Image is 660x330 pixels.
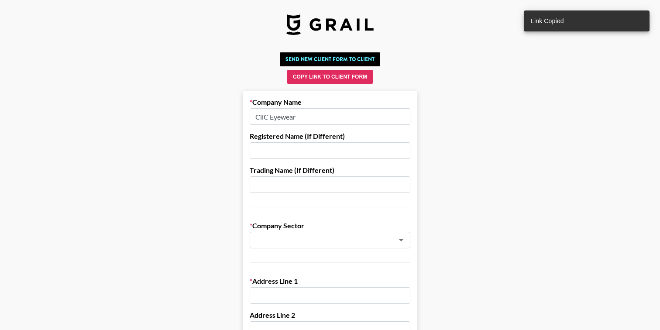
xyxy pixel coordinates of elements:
label: Company Sector [250,221,410,230]
button: Open [395,234,407,246]
label: Trading Name (If Different) [250,166,410,175]
div: Link Copied [531,13,564,29]
img: Grail Talent Logo [286,14,374,35]
label: Address Line 2 [250,311,410,320]
button: Copy Link to Client Form [287,70,373,84]
label: Registered Name (If Different) [250,132,410,141]
button: Send New Client Form to Client [280,52,380,66]
label: Company Name [250,98,410,107]
label: Address Line 1 [250,277,410,285]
